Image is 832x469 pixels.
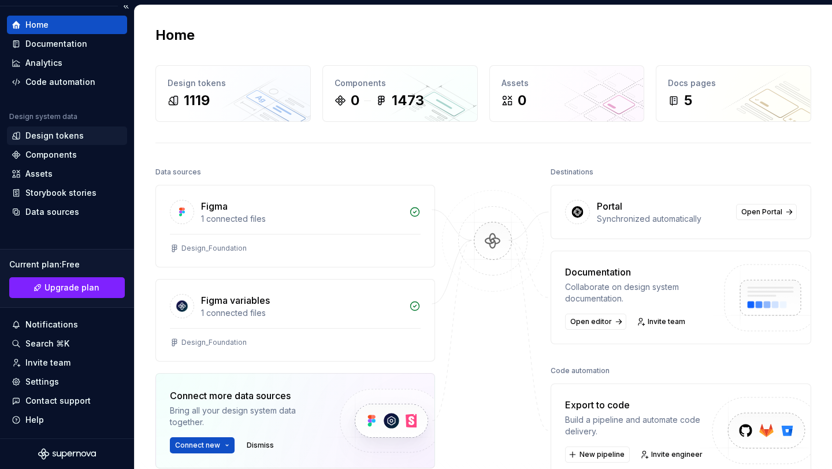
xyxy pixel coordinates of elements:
div: 1 connected files [201,307,402,319]
a: Code automation [7,73,127,91]
a: Settings [7,373,127,391]
div: Docs pages [668,77,799,89]
div: Code automation [25,76,95,88]
a: Invite team [633,314,690,330]
div: Portal [597,199,622,213]
a: Assets0 [489,65,645,122]
button: Upgrade plan [9,277,125,298]
div: Export to code [565,398,714,412]
div: Design system data [9,112,77,121]
span: Connect new [175,441,220,450]
button: Help [7,411,127,429]
div: Figma [201,199,228,213]
a: Invite engineer [637,446,708,463]
div: Destinations [551,164,593,180]
span: Open Portal [741,207,782,217]
div: Current plan : Free [9,259,125,270]
div: Assets [25,168,53,180]
span: Dismiss [247,441,274,450]
div: Home [25,19,49,31]
div: Invite team [25,357,70,368]
div: Figma variables [201,293,270,307]
div: Components [335,77,466,89]
div: Analytics [25,57,62,69]
div: Data sources [155,164,201,180]
div: Design tokens [168,77,299,89]
button: Notifications [7,315,127,334]
div: Documentation [565,265,714,279]
span: Invite team [648,317,685,326]
div: 1473 [392,91,424,110]
div: Contact support [25,395,91,407]
a: Data sources [7,203,127,221]
div: Synchronized automatically [597,213,729,225]
button: Connect new [170,437,235,453]
button: New pipeline [565,446,630,463]
a: Assets [7,165,127,183]
div: 1119 [184,91,210,110]
div: Notifications [25,319,78,330]
a: Open Portal [736,204,797,220]
div: Connect more data sources [170,389,320,403]
div: Search ⌘K [25,338,69,349]
a: Figma1 connected filesDesign_Foundation [155,185,435,267]
div: 0 [518,91,526,110]
a: Storybook stories [7,184,127,202]
div: Design tokens [25,130,84,142]
span: Invite engineer [651,450,703,459]
div: 0 [351,91,359,110]
div: Design_Foundation [181,338,247,347]
div: Storybook stories [25,187,96,199]
div: Settings [25,376,59,388]
a: Docs pages5 [656,65,811,122]
a: Analytics [7,54,127,72]
span: Open editor [570,317,612,326]
a: Components [7,146,127,164]
a: Home [7,16,127,34]
span: New pipeline [580,450,625,459]
div: Assets [502,77,633,89]
a: Figma variables1 connected filesDesign_Foundation [155,279,435,362]
div: Design_Foundation [181,244,247,253]
a: Components01473 [322,65,478,122]
a: Design tokens1119 [155,65,311,122]
div: Documentation [25,38,87,50]
div: Build a pipeline and automate code delivery. [565,414,714,437]
div: 1 connected files [201,213,402,225]
div: Components [25,149,77,161]
div: Data sources [25,206,79,218]
button: Dismiss [242,437,279,453]
div: Collaborate on design system documentation. [565,281,714,304]
div: Code automation [551,363,610,379]
div: Bring all your design system data together. [170,405,320,428]
h2: Home [155,26,195,44]
a: Documentation [7,35,127,53]
div: 5 [684,91,692,110]
div: Help [25,414,44,426]
button: Search ⌘K [7,334,127,353]
a: Invite team [7,353,127,372]
a: Design tokens [7,126,127,145]
a: Open editor [565,314,626,330]
span: Upgrade plan [44,282,99,293]
button: Contact support [7,392,127,410]
svg: Supernova Logo [38,448,96,460]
